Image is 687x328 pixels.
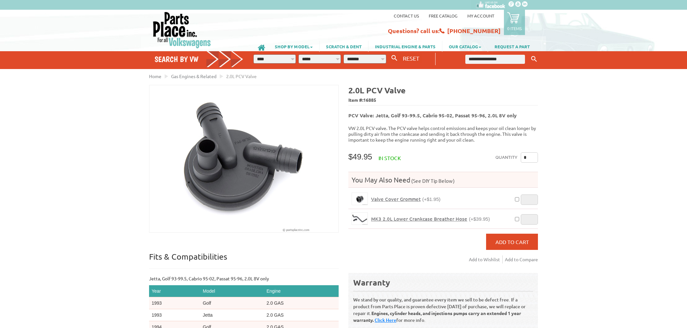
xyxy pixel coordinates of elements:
label: Quantity [495,152,518,163]
button: Add to Cart [486,234,538,250]
a: MK3 2.0L Lower Crankcase Breather Hose [352,212,368,225]
b: 2.0L PCV Valve [348,85,406,95]
p: We stand by our quality, and guarantee every item we sell to be defect free. If a product from Pa... [353,291,533,323]
td: 1993 [149,297,200,309]
img: MK3 2.0L Lower Crankcase Breather Hose [352,213,367,225]
span: In stock [378,155,401,161]
img: Valve Cover Grommet [352,193,367,205]
td: 1993 [149,309,200,321]
a: Add to Wishlist [469,255,503,264]
a: Add to Compare [505,255,538,264]
span: (+$39.95) [469,216,490,222]
a: SCRATCH & DENT [320,41,368,52]
td: Jetta [200,309,264,321]
span: Item #: [348,96,538,105]
span: 2.0L PCV Valve [226,73,257,79]
td: 2.0 GAS [264,297,339,309]
h4: Search by VW [155,54,243,64]
span: RESET [403,55,419,62]
h4: You May Also Need [348,175,538,184]
button: RESET [400,53,422,63]
button: Search By VW... [389,53,400,63]
span: MK3 2.0L Lower Crankcase Breather Hose [371,216,467,222]
th: Engine [264,285,339,297]
span: Valve Cover Grommet [371,196,421,202]
b: PCV Valve: Jetta, Golf 93-99.5, Cabrio 95-02, Passat 95-96, 2.0L 8V only [348,112,516,119]
a: Contact us [394,13,419,18]
p: VW 2.0L PCV valve. The PCV valve helps control emissions and keeps your oil clean longer by pulli... [348,125,538,143]
p: Fits & Compatibilities [149,252,339,269]
a: Home [149,73,161,79]
a: REQUEST A PART [488,41,536,52]
a: Free Catalog [429,13,458,18]
span: (+$1.95) [422,196,440,202]
img: Parts Place Inc! [152,11,212,49]
a: My Account [467,13,494,18]
span: $49.95 [348,152,372,161]
span: 16885 [363,97,376,103]
th: Model [200,285,264,297]
button: Keyword Search [529,54,539,64]
p: Jetta, Golf 93-99.5, Cabrio 95-02, Passat 95-96, 2.0L 8V only [149,275,339,282]
td: 2.0 GAS [264,309,339,321]
a: Click Here [375,317,396,323]
a: Gas Engines & Related [171,73,216,79]
b: Engines, cylinder heads, and injections pumps carry an extended 1 year warranty. [353,310,521,323]
a: 0 items [504,10,525,35]
span: (See DIY Tip Below) [410,178,455,184]
span: Add to Cart [495,239,529,245]
th: Year [149,285,200,297]
a: Valve Cover Grommet(+$1.95) [371,196,440,202]
img: 2.0L PCV Valve [149,85,338,232]
a: INDUSTRIAL ENGINE & PARTS [368,41,442,52]
div: Warranty [353,277,533,288]
a: MK3 2.0L Lower Crankcase Breather Hose(+$39.95) [371,216,490,222]
a: SHOP BY MODEL [268,41,319,52]
a: OUR CATALOG [442,41,488,52]
p: 0 items [507,26,522,31]
td: Golf [200,297,264,309]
